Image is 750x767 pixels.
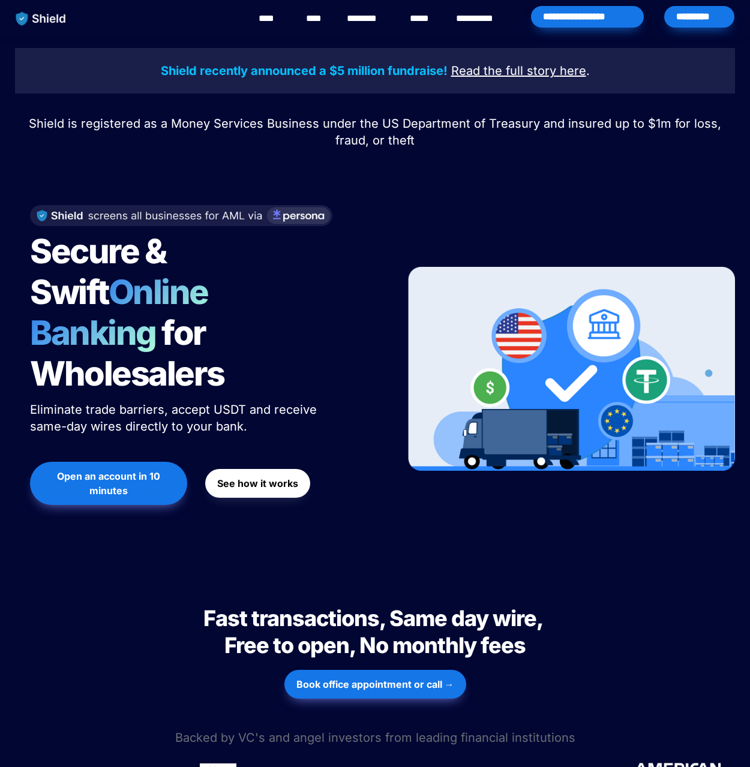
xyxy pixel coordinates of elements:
span: Shield is registered as a Money Services Business under the US Department of Treasury and insured... [29,116,725,148]
strong: Open an account in 10 minutes [57,470,163,497]
button: Book office appointment or call → [284,670,466,699]
span: for Wholesalers [30,312,224,394]
span: Online Banking [30,272,220,353]
a: Read the full story [451,65,556,77]
u: here [560,64,586,78]
span: Eliminate trade barriers, accept USDT and receive same-day wires directly to your bank. [30,402,320,434]
button: Open an account in 10 minutes [30,462,187,505]
button: See how it works [205,469,310,498]
span: Backed by VC's and angel investors from leading financial institutions [175,730,575,745]
span: Fast transactions, Same day wire, Free to open, No monthly fees [203,605,547,658]
u: Read the full story [451,64,556,78]
strong: Shield recently announced a $5 million fundraise! [161,64,448,78]
a: See how it works [205,463,310,504]
a: here [560,65,586,77]
span: Secure & Swift [30,231,172,312]
img: website logo [10,6,72,31]
a: Open an account in 10 minutes [30,456,187,511]
a: Book office appointment or call → [284,664,466,705]
span: . [586,64,590,78]
strong: Book office appointment or call → [296,678,454,690]
strong: See how it works [217,477,298,489]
